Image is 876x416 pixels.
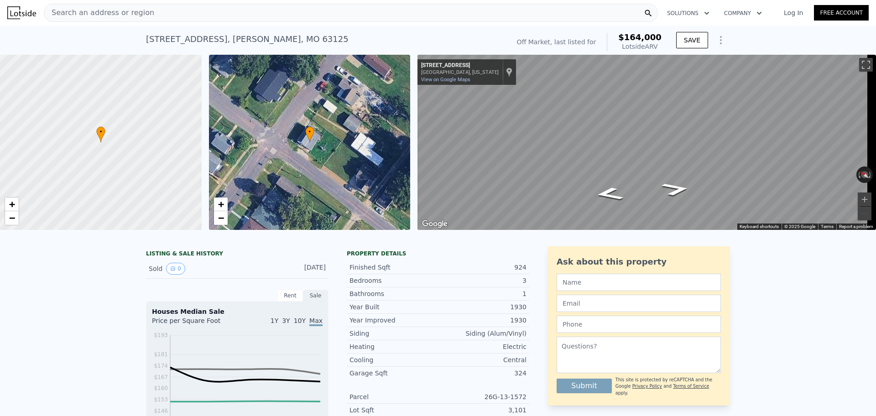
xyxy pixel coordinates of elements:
a: View on Google Maps [421,77,470,83]
tspan: $153 [154,396,168,403]
tspan: $181 [154,351,168,358]
path: Go Southeast, Little Broadway St [650,179,702,199]
div: [STREET_ADDRESS] [421,62,499,69]
button: Rotate clockwise [868,166,873,183]
input: Phone [557,316,721,333]
div: Lotside ARV [618,42,662,51]
a: Terms of Service [673,384,709,389]
button: SAVE [676,32,708,48]
div: Ask about this property [557,255,721,268]
span: $164,000 [618,32,662,42]
a: Zoom in [5,198,19,211]
div: Property details [347,250,529,257]
span: 3Y [282,317,290,324]
a: Zoom in [214,198,228,211]
input: Name [557,274,721,291]
div: [DATE] [285,263,326,275]
div: 924 [438,263,527,272]
a: Open this area in Google Maps (opens a new window) [420,218,450,230]
span: • [96,128,105,136]
span: 1Y [271,317,278,324]
img: Lotside [7,6,36,19]
tspan: $160 [154,385,168,391]
button: Keyboard shortcuts [740,224,779,230]
div: 1930 [438,316,527,325]
a: Zoom out [214,211,228,225]
div: Finished Sqft [349,263,438,272]
div: 3 [438,276,527,285]
span: 10Y [294,317,306,324]
a: Free Account [814,5,869,21]
button: Zoom in [858,192,871,206]
div: [GEOGRAPHIC_DATA], [US_STATE] [421,69,499,75]
a: Log In [773,8,814,17]
img: Google [420,218,450,230]
div: Year Built [349,302,438,312]
button: Company [717,5,769,21]
div: Parcel [349,392,438,401]
div: Year Improved [349,316,438,325]
span: + [218,198,224,210]
div: Lot Sqft [349,406,438,415]
div: 1930 [438,302,527,312]
div: 1 [438,289,527,298]
a: Report a problem [839,224,873,229]
div: Map [417,55,876,230]
span: © 2025 Google [784,224,815,229]
span: • [305,128,314,136]
div: Bedrooms [349,276,438,285]
div: Garage Sqft [349,369,438,378]
span: − [218,212,224,224]
div: Bathrooms [349,289,438,298]
div: 324 [438,369,527,378]
div: 26G-13-1572 [438,392,527,401]
div: Sale [303,290,328,302]
tspan: $146 [154,408,168,414]
a: Privacy Policy [632,384,662,389]
tspan: $174 [154,363,168,369]
span: Max [309,317,323,326]
div: Sold [149,263,230,275]
span: + [9,198,15,210]
tspan: $167 [154,374,168,380]
span: Search an address or region [44,7,154,18]
div: Central [438,355,527,364]
div: Houses Median Sale [152,307,323,316]
button: View historical data [166,263,185,275]
div: • [305,126,314,142]
button: Zoom out [858,207,871,220]
button: Show Options [712,31,730,49]
span: − [9,212,15,224]
div: This site is protected by reCAPTCHA and the Google and apply. [615,377,721,396]
button: Solutions [660,5,717,21]
div: Siding (Alum/Vinyl) [438,329,527,338]
div: Price per Square Foot [152,316,237,331]
div: Siding [349,329,438,338]
input: Email [557,295,721,312]
tspan: $193 [154,332,168,338]
div: LISTING & SALE HISTORY [146,250,328,259]
button: Submit [557,379,612,393]
div: Rent [277,290,303,302]
button: Rotate counterclockwise [856,166,861,183]
div: Electric [438,342,527,351]
a: Terms (opens in new tab) [821,224,834,229]
div: Off Market, last listed for [517,37,596,47]
div: Street View [417,55,876,230]
div: [STREET_ADDRESS] , [PERSON_NAME] , MO 63125 [146,33,349,46]
button: Toggle fullscreen view [859,58,873,72]
path: Go Northwest, Little Broadway St [583,184,636,203]
a: Show location on map [506,67,512,77]
button: Reset the view [856,167,873,183]
div: 3,101 [438,406,527,415]
div: Heating [349,342,438,351]
div: Cooling [349,355,438,364]
a: Zoom out [5,211,19,225]
div: • [96,126,105,142]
